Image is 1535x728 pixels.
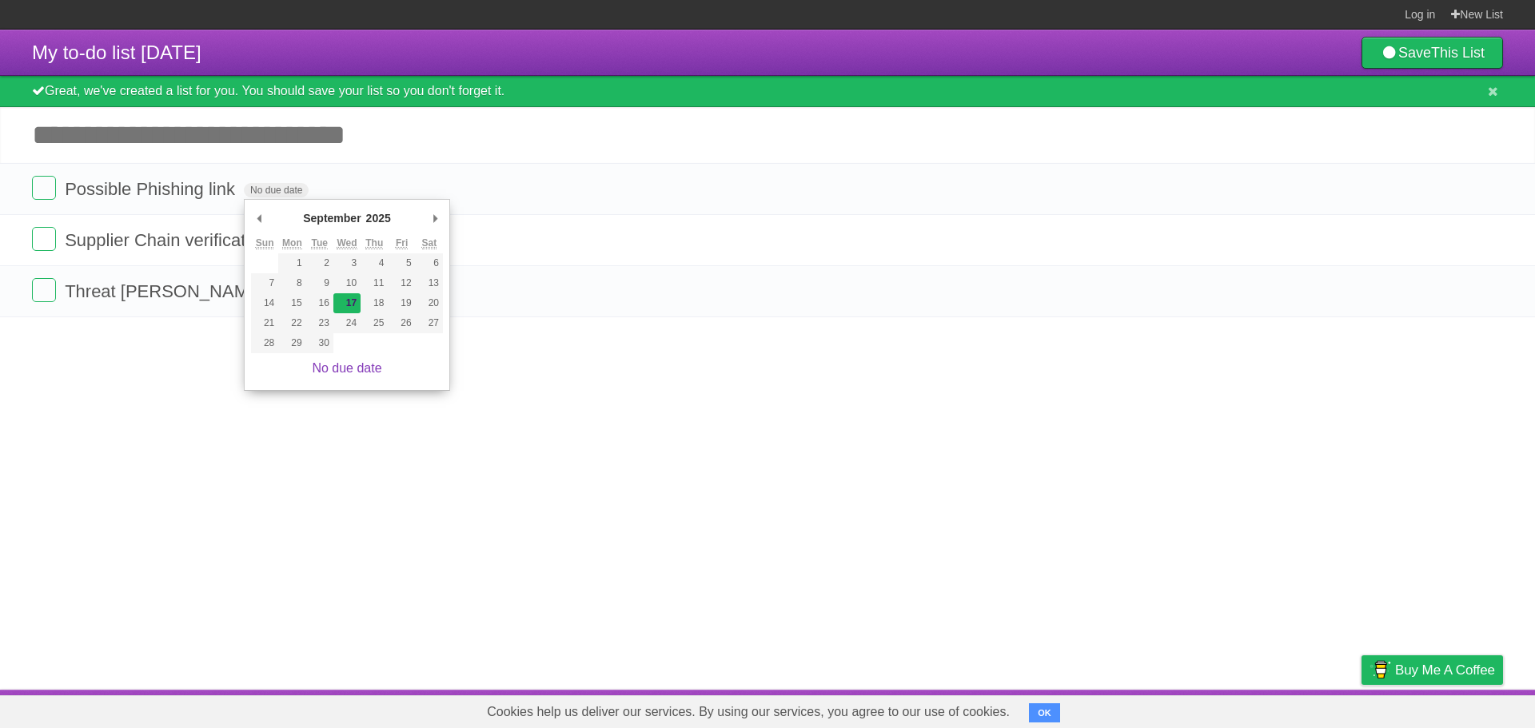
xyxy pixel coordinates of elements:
label: Done [32,176,56,200]
button: 15 [278,293,305,313]
span: Buy me a coffee [1395,656,1495,684]
button: 13 [416,273,443,293]
button: 26 [388,313,415,333]
button: 14 [251,293,278,313]
button: 16 [306,293,333,313]
a: No due date [312,361,381,375]
button: 17 [333,293,361,313]
button: 30 [306,333,333,353]
abbr: Friday [396,237,408,249]
button: 2 [306,253,333,273]
abbr: Monday [282,237,302,249]
span: Supplier Chain verification [65,230,273,250]
button: 9 [306,273,333,293]
a: Buy me a coffee [1362,655,1503,685]
button: 1 [278,253,305,273]
button: 20 [416,293,443,313]
span: Cookies help us deliver our services. By using our services, you agree to our use of cookies. [471,696,1026,728]
button: 3 [333,253,361,273]
a: Terms [1286,694,1322,724]
abbr: Saturday [422,237,437,249]
button: 24 [333,313,361,333]
button: 19 [388,293,415,313]
button: 27 [416,313,443,333]
button: OK [1029,703,1060,722]
div: September [301,206,363,230]
button: 8 [278,273,305,293]
a: SaveThis List [1362,37,1503,69]
a: Suggest a feature [1402,694,1503,724]
span: Threat [PERSON_NAME] reports [65,281,329,301]
button: 22 [278,313,305,333]
button: 6 [416,253,443,273]
button: Previous Month [251,206,267,230]
button: 12 [388,273,415,293]
a: Developers [1202,694,1266,724]
abbr: Wednesday [337,237,357,249]
span: Possible Phishing link [65,179,239,199]
button: 7 [251,273,278,293]
img: Buy me a coffee [1370,656,1391,683]
button: 21 [251,313,278,333]
div: 2025 [364,206,393,230]
label: Done [32,278,56,302]
a: About [1149,694,1182,724]
button: 28 [251,333,278,353]
a: Privacy [1341,694,1382,724]
button: 29 [278,333,305,353]
button: 4 [361,253,388,273]
button: 5 [388,253,415,273]
abbr: Tuesday [311,237,327,249]
abbr: Sunday [256,237,274,249]
button: Next Month [427,206,443,230]
button: 11 [361,273,388,293]
span: No due date [244,183,309,197]
abbr: Thursday [365,237,383,249]
b: This List [1431,45,1485,61]
button: 18 [361,293,388,313]
span: My to-do list [DATE] [32,42,201,63]
button: 23 [306,313,333,333]
button: 25 [361,313,388,333]
button: 10 [333,273,361,293]
label: Done [32,227,56,251]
